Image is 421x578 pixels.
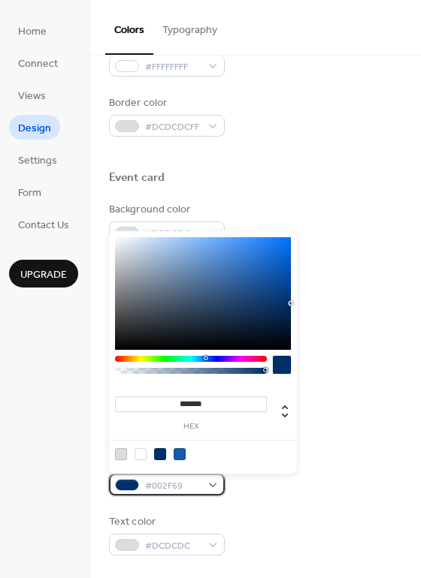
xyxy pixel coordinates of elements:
[18,56,58,72] span: Connect
[154,448,166,460] div: rgb(0, 47, 105)
[18,121,51,137] span: Design
[145,226,201,242] span: #DCDCDC
[18,24,47,40] span: Home
[135,448,147,460] div: rgb(255, 255, 255)
[145,538,201,554] span: #DCDCDC
[109,170,165,186] div: Event card
[174,448,186,460] div: rgb(23, 89, 171)
[9,18,56,43] a: Home
[145,478,201,494] span: #002F69
[18,218,69,233] span: Contact Us
[9,212,78,236] a: Contact Us
[18,185,41,201] span: Form
[145,59,201,75] span: #FFFFFFFF
[109,514,222,530] div: Text color
[9,260,78,287] button: Upgrade
[115,448,127,460] div: rgb(220, 220, 220)
[18,153,57,169] span: Settings
[9,147,66,172] a: Settings
[9,50,67,75] a: Connect
[9,83,55,107] a: Views
[9,179,50,204] a: Form
[18,89,46,104] span: Views
[9,115,60,140] a: Design
[109,95,222,111] div: Border color
[20,267,67,283] span: Upgrade
[109,202,222,218] div: Background color
[115,423,267,431] label: hex
[145,119,201,135] span: #DCDCDCFF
